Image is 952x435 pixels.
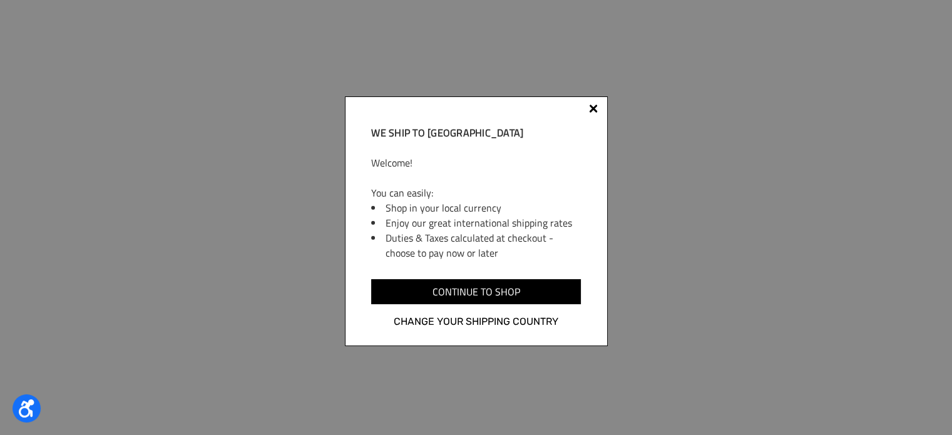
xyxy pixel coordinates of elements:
p: You can easily: [371,185,580,200]
input: Continue to shop [371,279,580,304]
li: Duties & Taxes calculated at checkout - choose to pay now or later [386,230,580,260]
a: Change your shipping country [371,314,580,330]
h2: We ship to [GEOGRAPHIC_DATA] [371,125,580,140]
li: Enjoy our great international shipping rates [386,215,580,230]
iframe: Tidio Chat [888,354,946,413]
li: Shop in your local currency [386,200,580,215]
p: Welcome! [371,155,580,170]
